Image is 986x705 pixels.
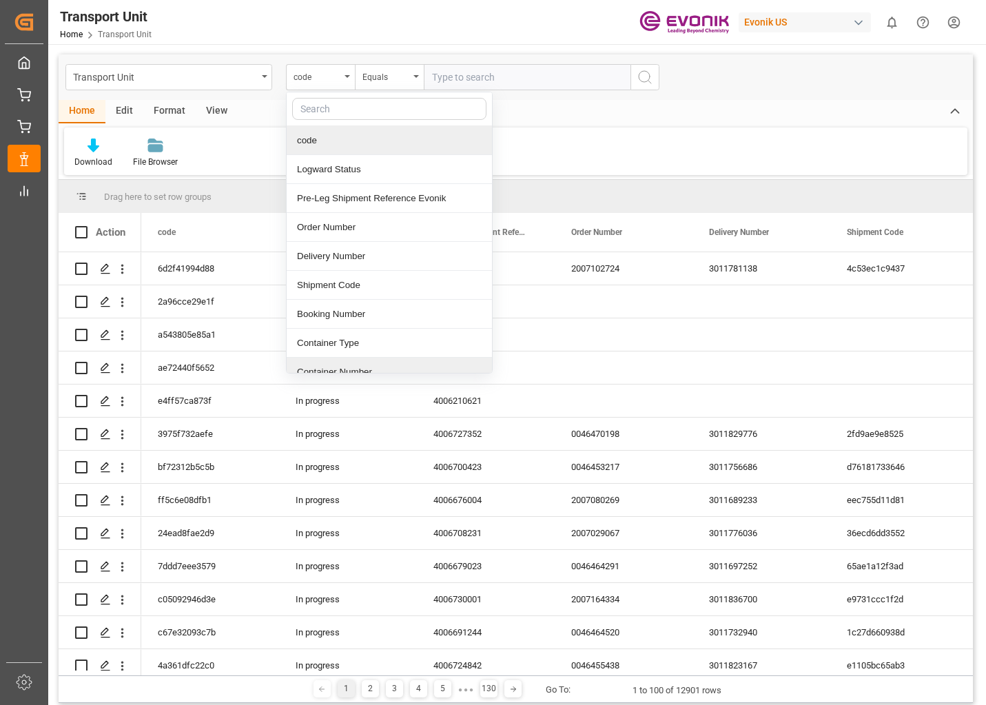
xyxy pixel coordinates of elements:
div: Press SPACE to select this row. [59,351,141,385]
div: 24ead8fae2d9 [141,517,279,549]
div: Container Type [287,329,492,358]
div: 2 [362,680,379,697]
div: Transport Unit [60,6,152,27]
div: In progress [279,385,417,417]
div: 0046464520 [555,616,692,648]
div: Press SPACE to select this row. [59,649,141,682]
span: Shipment Code [847,227,903,237]
div: 2a96cce29e1f [141,285,279,318]
div: 36ecd6dd3552 [830,517,968,549]
div: e4ff57ca873f [141,385,279,417]
div: Press SPACE to select this row. [59,484,141,517]
div: 1 [338,680,355,697]
div: In progress [279,418,417,450]
div: 0046455438 [555,649,692,682]
div: code [294,68,340,83]
div: 4a361dfc22c0 [141,649,279,682]
div: Press SPACE to select this row. [59,550,141,583]
div: Order Number [287,213,492,242]
div: 4c53ec1c9437 [830,252,968,285]
div: 3011697252 [692,550,830,582]
div: Booking Number [287,300,492,329]
div: 3011781138 [692,252,830,285]
div: 130 [480,680,497,697]
div: In progress [279,517,417,549]
div: 1c27d660938d [830,616,968,648]
div: 3011756686 [692,451,830,483]
div: 4 [410,680,427,697]
div: 0046464291 [555,550,692,582]
div: In progress [279,550,417,582]
div: Press SPACE to select this row. [59,616,141,649]
div: In progress [279,318,417,351]
button: search button [630,64,659,90]
div: c67e32093c7b [141,616,279,648]
div: Transport Unit [73,68,257,85]
div: Evonik US [739,12,871,32]
div: 2007029067 [555,517,692,549]
div: d76181733646 [830,451,968,483]
div: Shipment Code [287,271,492,300]
div: 4006700423 [417,451,555,483]
div: 2007080269 [555,484,692,516]
div: In progress [279,252,417,285]
div: 4006679023 [417,550,555,582]
div: 4006210621 [417,385,555,417]
div: In progress [279,484,417,516]
div: Action [96,226,125,238]
div: eec755d11d81 [830,484,968,516]
div: 3011823167 [692,649,830,682]
a: Home [60,30,83,39]
div: 7ddd7eee3579 [141,550,279,582]
div: a543805e85a1 [141,318,279,351]
div: 3011829776 [692,418,830,450]
div: Press SPACE to select this row. [59,285,141,318]
div: Press SPACE to select this row. [59,252,141,285]
div: 5 [434,680,451,697]
div: e1105bc65ab3 [830,649,968,682]
button: open menu [355,64,424,90]
button: close menu [286,64,355,90]
div: Delivery Number [287,242,492,271]
div: 4006727352 [417,418,555,450]
div: 3011732940 [692,616,830,648]
div: 6d2f41994d88 [141,252,279,285]
div: 1 to 100 of 12901 rows [633,684,721,697]
div: 3011776036 [692,517,830,549]
div: In progress [279,351,417,384]
div: Go To: [546,683,571,697]
div: Container Number [287,358,492,387]
div: File Browser [133,156,178,168]
button: Evonik US [739,9,876,35]
div: 0046453217 [555,451,692,483]
div: 65ae1a12f3ad [830,550,968,582]
div: Download [74,156,112,168]
div: 3 [386,680,403,697]
div: 3975f732aefe [141,418,279,450]
button: show 0 new notifications [876,7,907,38]
div: 2007102724 [555,252,692,285]
div: In progress [279,285,417,318]
div: Press SPACE to select this row. [59,583,141,616]
div: 4006676004 [417,484,555,516]
div: Equals [362,68,409,83]
div: In progress [279,616,417,648]
div: e9731ccc1f2d [830,583,968,615]
div: View [196,100,238,123]
span: Drag here to set row groups [104,192,212,202]
div: In progress [279,583,417,615]
div: Press SPACE to select this row. [59,385,141,418]
div: In progress [279,451,417,483]
div: Edit [105,100,143,123]
div: Home [59,100,105,123]
div: 3011689233 [692,484,830,516]
input: Search [292,98,486,120]
div: Press SPACE to select this row. [59,517,141,550]
div: Press SPACE to select this row. [59,318,141,351]
input: Type to search [424,64,630,90]
button: open menu [65,64,272,90]
div: code [287,126,492,155]
div: 2fd9ae9e8525 [830,418,968,450]
div: ● ● ● [458,684,473,695]
div: 4006730001 [417,583,555,615]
